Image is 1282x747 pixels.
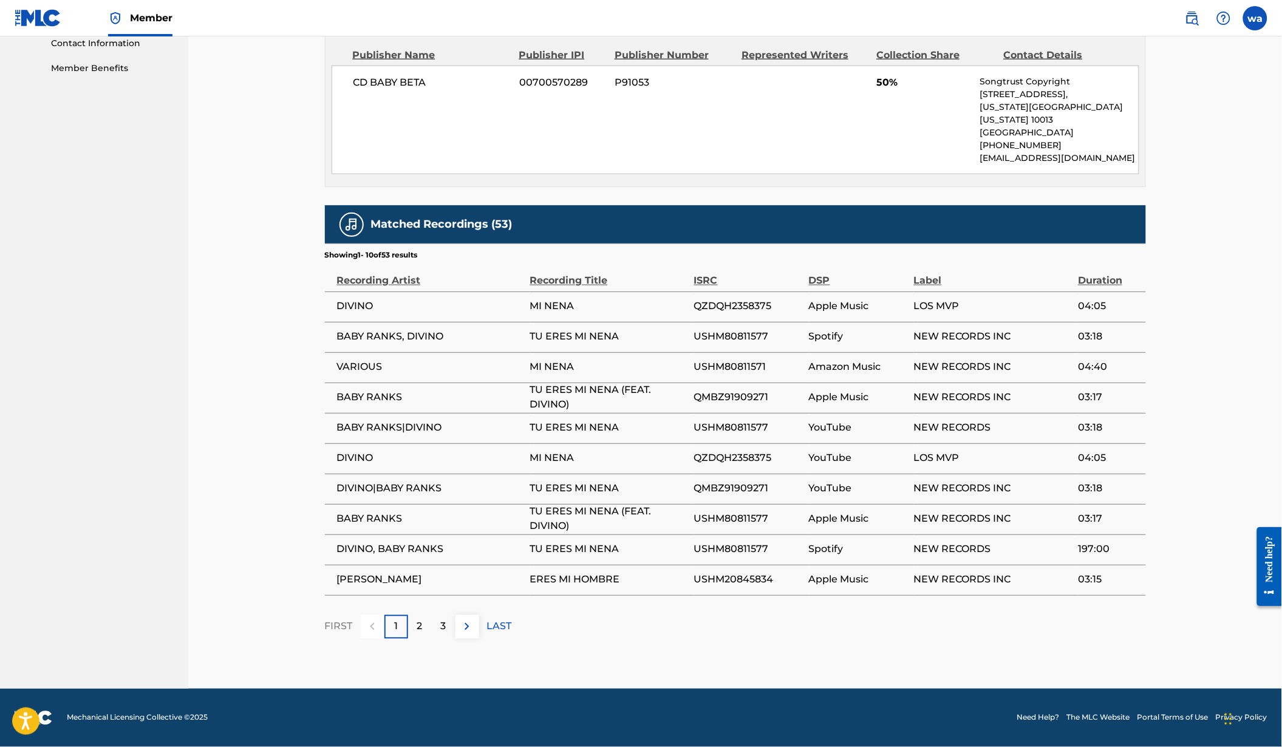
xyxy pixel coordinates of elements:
span: MI NENA [530,451,688,466]
span: QMBZ91909271 [694,391,803,405]
h5: Matched Recordings (53) [371,217,513,231]
a: Contact Information [51,37,174,50]
img: MLC Logo [15,9,61,27]
p: 3 [441,619,446,634]
span: USHM80811577 [694,512,803,527]
span: USHM80811577 [694,542,803,557]
span: ERES MI HOMBRE [530,573,688,587]
span: 04:05 [1078,299,1139,314]
span: Amazon Music [809,360,908,375]
span: TU ERES MI NENA [530,330,688,344]
span: 50% [876,75,970,90]
span: 197:00 [1078,542,1139,557]
span: 03:17 [1078,512,1139,527]
img: logo [15,711,52,725]
span: DIVINO [337,299,524,314]
span: TU ERES MI NENA (FEAT. DIVINO) [530,505,688,534]
div: Duration [1078,261,1139,288]
iframe: Chat Widget [1221,689,1282,747]
span: BABY RANKS [337,391,524,405]
div: DSP [809,261,908,288]
p: [STREET_ADDRESS], [980,88,1138,101]
span: NEW RECORDS INC [914,330,1072,344]
span: Apple Music [809,391,908,405]
span: 03:17 [1078,391,1139,405]
p: Songtrust Copyright [980,75,1138,88]
span: DIVINO [337,451,524,466]
div: Collection Share [876,48,994,63]
img: Top Rightsholder [108,11,123,26]
span: Spotify [809,542,908,557]
span: NEW RECORDS INC [914,482,1072,496]
div: Contact Details [1004,48,1122,63]
span: Apple Music [809,512,908,527]
span: TU ERES MI NENA [530,542,688,557]
span: Member [130,11,172,25]
iframe: Resource Center [1249,517,1282,618]
div: Help [1212,6,1236,30]
span: QZDQH2358375 [694,451,803,466]
div: Label [914,261,1072,288]
div: Publisher IPI [519,48,605,63]
span: USHM80811577 [694,330,803,344]
p: 2 [417,619,423,634]
div: Publisher Number [615,48,732,63]
p: [PHONE_NUMBER] [980,139,1138,152]
p: [EMAIL_ADDRESS][DOMAIN_NAME] [980,152,1138,165]
span: P91053 [615,75,732,90]
span: NEW RECORDS INC [914,573,1072,587]
div: Recording Artist [337,261,524,288]
span: CD BABY BETA [353,75,511,90]
a: Member Benefits [51,62,174,75]
span: LOS MVP [914,299,1072,314]
span: NEW RECORDS [914,421,1072,435]
span: 03:15 [1078,573,1139,587]
div: Recording Title [530,261,688,288]
div: ISRC [694,261,803,288]
a: Portal Terms of Use [1137,712,1209,723]
span: VARIOUS [337,360,524,375]
span: DIVINO|BABY RANKS [337,482,524,496]
a: The MLC Website [1067,712,1130,723]
div: User Menu [1243,6,1267,30]
span: USHM80811571 [694,360,803,375]
span: YouTube [809,451,908,466]
a: Privacy Policy [1216,712,1267,723]
img: Matched Recordings [344,217,359,232]
p: 1 [394,619,398,634]
span: BABY RANKS|DIVINO [337,421,524,435]
img: help [1216,11,1231,26]
span: [PERSON_NAME] [337,573,524,587]
span: Mechanical Licensing Collective © 2025 [67,712,208,723]
span: NEW RECORDS INC [914,360,1072,375]
span: 00700570289 [519,75,605,90]
p: Showing 1 - 10 of 53 results [325,250,418,261]
span: NEW RECORDS [914,542,1072,557]
span: TU ERES MI NENA [530,482,688,496]
span: DIVINO, BABY RANKS [337,542,524,557]
p: [US_STATE][GEOGRAPHIC_DATA][US_STATE] 10013 [980,101,1138,126]
span: YouTube [809,421,908,435]
span: YouTube [809,482,908,496]
span: LOS MVP [914,451,1072,466]
span: 03:18 [1078,330,1139,344]
span: 04:05 [1078,451,1139,466]
span: MI NENA [530,360,688,375]
span: TU ERES MI NENA (FEAT. DIVINO) [530,383,688,412]
span: USHM80811577 [694,421,803,435]
span: 03:18 [1078,482,1139,496]
span: Spotify [809,330,908,344]
a: Public Search [1180,6,1204,30]
span: Apple Music [809,299,908,314]
img: right [460,619,474,634]
span: MI NENA [530,299,688,314]
span: USHM20845834 [694,573,803,587]
span: BABY RANKS, DIVINO [337,330,524,344]
span: Apple Music [809,573,908,587]
a: Need Help? [1017,712,1060,723]
p: FIRST [325,619,353,634]
p: LAST [487,619,512,634]
img: search [1185,11,1199,26]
